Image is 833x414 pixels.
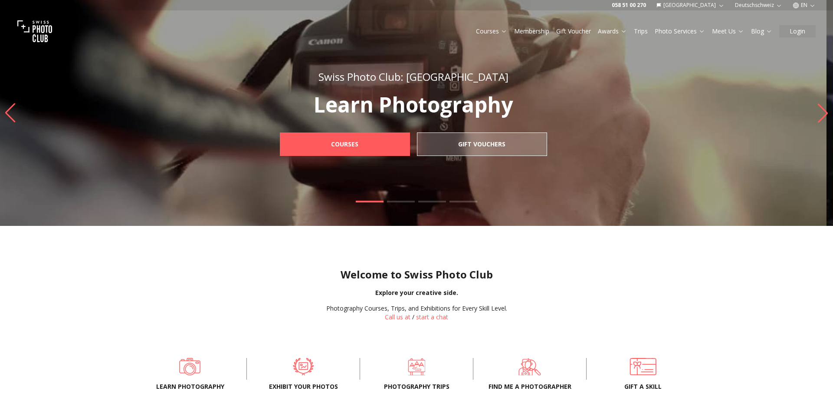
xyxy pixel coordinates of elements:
[280,132,410,156] a: Courses
[594,25,630,37] button: Awards
[7,288,826,297] div: Explore your creative side.
[748,25,776,37] button: Blog
[331,140,358,149] b: Courses
[598,27,627,36] a: Awards
[514,27,549,36] a: Membership
[600,358,685,375] a: Gift a skill
[458,140,505,149] b: Gift Vouchers
[651,25,708,37] button: Photo Services
[261,94,566,115] p: Learn Photography
[708,25,748,37] button: Meet Us
[318,70,508,84] span: Swiss Photo Club: [GEOGRAPHIC_DATA]
[476,27,507,36] a: Courses
[556,27,591,36] a: Gift Voucher
[148,358,233,375] a: Learn Photography
[634,27,648,36] a: Trips
[7,268,826,282] h1: Welcome to Swiss Photo Club
[17,14,52,49] img: Swiss photo club
[326,304,507,321] div: /
[612,2,646,9] a: 058 51 00 270
[374,382,459,391] span: Photography trips
[553,25,594,37] button: Gift Voucher
[630,25,651,37] button: Trips
[487,358,572,375] a: Find me a photographer
[374,358,459,375] a: Photography trips
[261,382,346,391] span: Exhibit your photos
[417,132,547,156] a: Gift Vouchers
[655,27,705,36] a: Photo Services
[261,358,346,375] a: Exhibit your photos
[779,25,816,37] button: Login
[487,382,572,391] span: Find me a photographer
[148,382,233,391] span: Learn Photography
[712,27,744,36] a: Meet Us
[326,304,507,313] div: Photography Courses, Trips, and Exhibitions for Every Skill Level.
[416,313,448,321] button: start a chat
[751,27,772,36] a: Blog
[511,25,553,37] button: Membership
[600,382,685,391] span: Gift a skill
[385,313,410,321] a: Call us at
[472,25,511,37] button: Courses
